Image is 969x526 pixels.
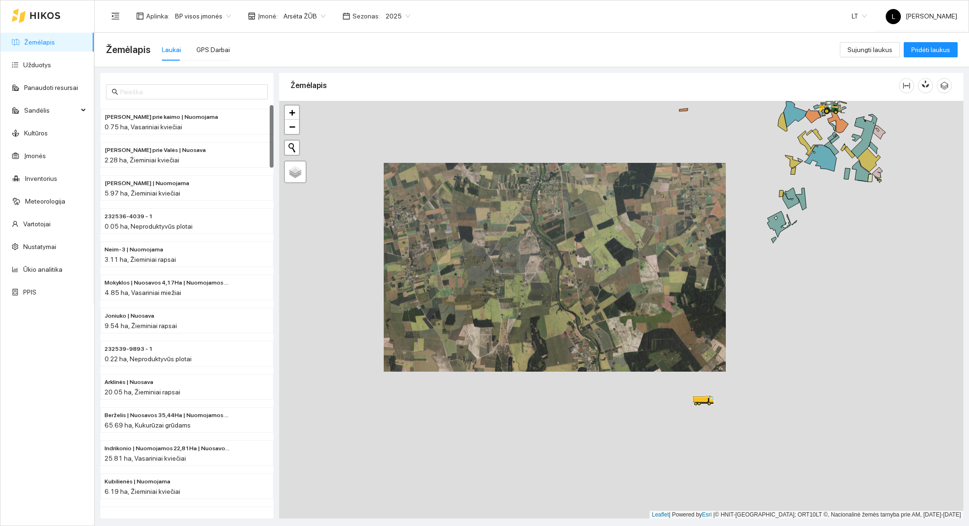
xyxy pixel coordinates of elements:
a: Vartotojai [23,220,51,228]
span: 232536-4039 - 1 [105,212,153,221]
button: Initiate a new search [285,141,299,155]
a: PPIS [23,288,36,296]
a: Layers [285,161,306,182]
input: Paieška [120,87,262,97]
span: Berželis | Nuosavos 35,44Ha | Nuomojamos 30,25Ha [105,411,231,420]
span: 2.28 ha, Žieminiai kviečiai [105,156,179,164]
span: Kubilienės | Nuomojama [105,477,170,486]
a: Zoom in [285,106,299,120]
span: 4.85 ha, Vasariniai miežiai [105,289,181,296]
span: column-width [899,82,914,89]
span: Sandėlis [24,101,78,120]
span: BP visos įmonės [175,9,231,23]
span: layout [136,12,144,20]
span: 65.69 ha, Kukurūzai grūdams [105,421,191,429]
span: 25.81 ha, Vasariniai kviečiai [105,455,186,462]
div: GPS Darbai [196,45,230,55]
span: Pridėti laukus [911,45,950,55]
span: LT [852,9,867,23]
span: Neim-3 | Nuomojama [105,245,163,254]
a: Ūkio analitika [23,266,62,273]
span: Rolando prie kaimo | Nuomojama [105,113,218,122]
span: Aplinka : [146,11,169,21]
a: Leaflet [652,511,669,518]
span: 0.22 ha, Neproduktyvūs plotai [105,355,192,363]
span: 0.05 ha, Neproduktyvūs plotai [105,223,193,230]
span: search [112,89,118,95]
span: 232539-9893 - 1 [105,345,153,354]
span: − [289,121,295,133]
span: Įmonė : [258,11,278,21]
span: Arklinės | Nuosava [105,378,153,387]
a: Kultūros [24,129,48,137]
span: Joniuko | Nuosava [105,312,154,321]
button: Sujungti laukus [840,42,900,57]
span: 9.54 ha, Žieminiai rapsai [105,322,177,330]
a: Zoom out [285,120,299,134]
div: | Powered by © HNIT-[GEOGRAPHIC_DATA]; ORT10LT ©, Nacionalinė žemės tarnyba prie AM, [DATE]-[DATE] [650,511,963,519]
span: 20.05 ha, Žieminiai rapsai [105,388,180,396]
span: menu-fold [111,12,120,20]
span: | [714,511,715,518]
a: Nustatymai [23,243,56,250]
span: + [289,107,295,118]
a: Meteorologija [25,197,65,205]
span: 5.97 ha, Žieminiai kviečiai [105,189,180,197]
a: Inventorius [25,175,57,182]
span: L [892,9,895,24]
a: Žemėlapis [24,38,55,46]
button: menu-fold [106,7,125,26]
span: Indrikonio | Nuomojamos 22,81Ha | Nuosavos 3,00 Ha [105,444,231,453]
span: Arsėta ŽŪB [283,9,326,23]
span: [PERSON_NAME] [886,12,957,20]
a: Sujungti laukus [840,46,900,53]
span: 2025 [386,9,410,23]
button: column-width [899,78,914,93]
span: shop [248,12,255,20]
span: Ginaičių Valiaus | Nuomojama [105,179,189,188]
a: Įmonės [24,152,46,160]
div: Žemėlapis [291,72,899,99]
span: Žemėlapis [106,42,150,57]
span: calendar [343,12,350,20]
span: Rolando prie Valės | Nuosava [105,146,206,155]
span: 3.11 ha, Žieminiai rapsai [105,256,176,263]
span: 6.19 ha, Žieminiai kviečiai [105,488,180,495]
div: Laukai [162,45,181,55]
span: Sujungti laukus [847,45,892,55]
a: Pridėti laukus [904,46,958,53]
span: Mokyklos | Nuosavos 4,17Ha | Nuomojamos 0,68Ha [105,278,231,287]
button: Pridėti laukus [904,42,958,57]
span: 0.75 ha, Vasariniai kviečiai [105,123,182,131]
a: Užduotys [23,61,51,69]
a: Panaudoti resursai [24,84,78,91]
span: Sezonas : [352,11,380,21]
a: Esri [702,511,712,518]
